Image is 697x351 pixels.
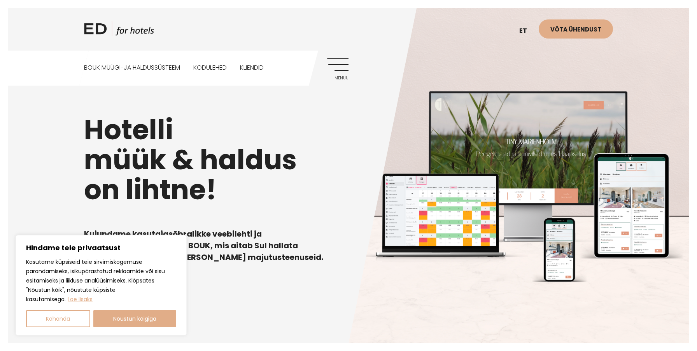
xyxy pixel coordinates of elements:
[84,228,323,263] b: Kujundame kasutajasõbralikke veebilehti ja pakume nutikat tarkvara BOUK, mis aitab Sul hallata ho...
[84,51,180,85] a: BOUK MÜÜGI-JA HALDUSSÜSTEEM
[539,19,613,39] a: Võta ühendust
[327,76,348,81] span: Menüü
[26,243,176,253] p: Hindame teie privaatsust
[93,310,177,327] button: Nõustun kõigiga
[26,257,176,304] p: Kasutame küpsiseid teie sirvimiskogemuse parandamiseks, isikupärastatud reklaamide või sisu esita...
[84,115,613,205] h1: Hotelli müük & haldus on lihtne!
[67,295,93,304] a: Loe lisaks
[515,21,539,40] a: et
[84,21,154,41] a: ED HOTELS
[240,51,264,85] a: Kliendid
[193,51,227,85] a: Kodulehed
[26,310,90,327] button: Kohanda
[327,58,348,80] a: Menüü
